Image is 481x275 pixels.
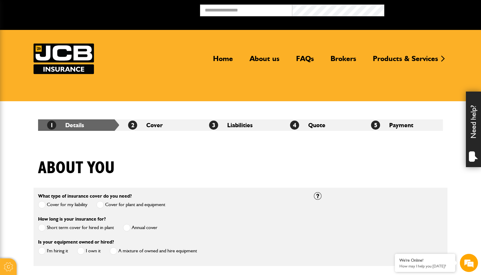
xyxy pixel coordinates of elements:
div: Need help? [466,92,481,167]
a: Products & Services [368,54,443,68]
label: Cover for my liability [38,201,87,209]
li: Details [38,119,119,131]
label: A mixture of owned and hire equipment [110,247,197,255]
a: About us [245,54,284,68]
li: Quote [281,119,362,131]
a: Brokers [326,54,361,68]
li: Payment [362,119,443,131]
label: Short term cover for hired in plant [38,224,114,231]
span: 2 [128,121,137,130]
label: I own it [77,247,101,255]
p: How may I help you today? [399,264,451,268]
div: We're Online! [399,258,451,263]
label: Is your equipment owned or hired? [38,240,114,244]
span: 4 [290,121,299,130]
a: JCB Insurance Services [34,44,94,74]
li: Cover [119,119,200,131]
span: 3 [209,121,218,130]
h1: About you [38,158,115,178]
button: Broker Login [384,5,476,14]
span: 1 [47,121,56,130]
label: I'm hiring it [38,247,68,255]
label: Annual cover [123,224,157,231]
li: Liabilities [200,119,281,131]
label: Cover for plant and equipment [96,201,165,209]
a: Home [208,54,237,68]
label: How long is your insurance for? [38,217,106,222]
span: 5 [371,121,380,130]
a: FAQs [292,54,318,68]
img: JCB Insurance Services logo [34,44,94,74]
label: What type of insurance cover do you need? [38,194,132,199]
